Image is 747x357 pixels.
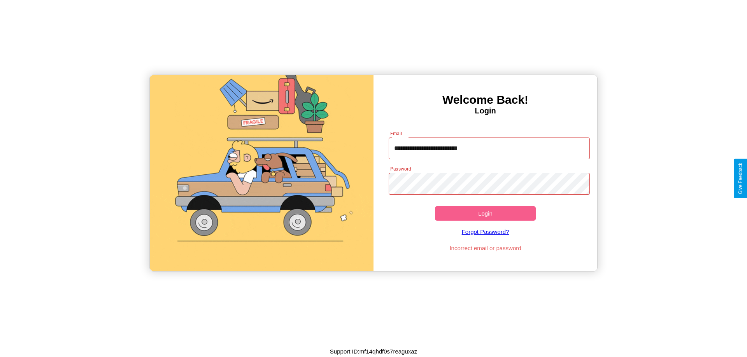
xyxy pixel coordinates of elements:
[373,106,597,115] h4: Login
[385,221,586,243] a: Forgot Password?
[390,165,411,172] label: Password
[435,206,536,221] button: Login
[373,93,597,106] h3: Welcome Back!
[738,163,743,194] div: Give Feedback
[150,75,373,271] img: gif
[330,346,417,357] p: Support ID: mf14qhdf0s7reaguxaz
[390,130,402,137] label: Email
[385,243,586,253] p: Incorrect email or password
